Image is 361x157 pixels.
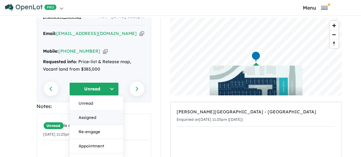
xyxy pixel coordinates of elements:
[177,105,335,127] a: [PERSON_NAME][GEOGRAPHIC_DATA] - [GEOGRAPHIC_DATA]Enquiried on[DATE] 11:25pm ([DATE])
[177,117,243,122] small: Enquiried on [DATE] 11:25pm ([DATE])
[37,102,151,111] div: Notes:
[43,48,59,54] strong: Mobile:
[272,5,359,11] button: Toggle navigation
[177,108,335,116] div: [PERSON_NAME][GEOGRAPHIC_DATA] - [GEOGRAPHIC_DATA]
[69,82,119,96] button: Unread
[330,21,339,30] button: Zoom in
[43,132,87,137] small: [DATE] 11:25pm ([DATE])
[70,96,123,111] button: Unread
[140,30,144,37] button: Copy
[251,51,260,63] div: Map marker
[43,122,149,129] div: is marked.
[43,58,145,73] div: Price-list & Release map, Vacant land from $383,000
[57,31,137,36] a: [EMAIL_ADDRESS][DOMAIN_NAME]
[43,59,77,64] strong: Requested info:
[5,4,57,11] img: Openlot PRO Logo White
[59,48,101,54] a: [PHONE_NUMBER]
[103,48,108,55] button: Copy
[43,31,57,36] strong: Email:
[70,125,123,139] button: Re-engage
[70,139,123,153] button: Appointment
[43,122,64,129] span: Unread
[70,111,123,125] button: Assigned
[330,30,339,39] button: Zoom out
[330,39,339,48] button: Reset bearing to north
[170,18,342,95] canvas: Map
